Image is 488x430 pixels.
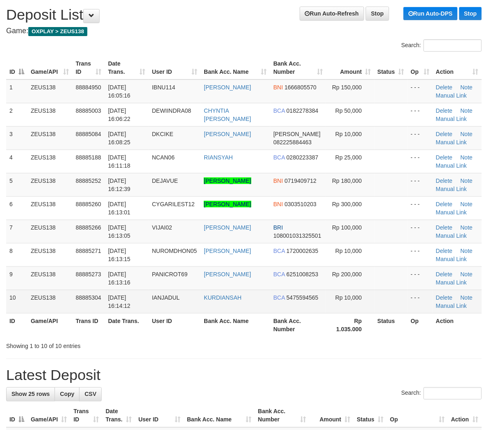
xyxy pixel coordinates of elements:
span: Rp 50,000 [335,107,362,114]
td: - - - [408,80,433,103]
a: Stop [366,7,389,20]
a: Manual Link [436,186,467,192]
th: Action: activate to sort column ascending [433,56,482,80]
th: Op: activate to sort column ascending [387,404,448,428]
span: BNI [274,177,283,184]
th: User ID: activate to sort column ascending [135,404,184,428]
span: [DATE] 16:08:25 [108,131,131,146]
th: Game/API: activate to sort column ascending [27,56,72,80]
td: ZEUS138 [27,126,72,150]
span: NUROMDHON05 [152,248,197,254]
a: Manual Link [436,139,467,146]
span: Rp 10,000 [335,294,362,301]
span: Show 25 rows [11,391,50,398]
th: Bank Acc. Number: activate to sort column ascending [255,404,309,428]
span: 88885084 [75,131,101,137]
a: Note [461,177,473,184]
span: [DATE] 16:13:01 [108,201,131,216]
a: Note [461,271,473,278]
span: BCA [274,294,285,301]
span: VIJAI02 [152,224,172,231]
a: Manual Link [436,116,467,122]
span: Copy 1720002635 to clipboard [287,248,319,254]
th: Amount: activate to sort column ascending [326,56,374,80]
td: 4 [6,150,27,173]
td: - - - [408,220,433,243]
td: - - - [408,196,433,220]
a: Delete [436,107,452,114]
span: 88885266 [75,224,101,231]
label: Search: [401,387,482,400]
td: - - - [408,126,433,150]
th: Bank Acc. Name [201,313,270,337]
a: Show 25 rows [6,387,55,401]
th: Status [374,313,408,337]
td: 7 [6,220,27,243]
span: [DATE] 16:11:18 [108,154,131,169]
span: 88885003 [75,107,101,114]
th: Op: activate to sort column ascending [408,56,433,80]
th: Game/API: activate to sort column ascending [27,404,70,428]
span: Rp 150,000 [332,84,362,91]
a: Note [461,154,473,161]
a: RIANSYAH [204,154,233,161]
td: - - - [408,173,433,196]
a: Manual Link [436,303,467,309]
a: Delete [436,84,452,91]
td: 8 [6,243,27,266]
span: BNI [274,201,283,207]
span: CYGARILEST12 [152,201,195,207]
span: [DATE] 16:13:15 [108,248,131,262]
a: KURDIANSAH [204,294,242,301]
th: Action: activate to sort column ascending [448,404,482,428]
a: Run Auto-Refresh [300,7,364,20]
span: DKCIKE [152,131,173,137]
th: Rp 1.035.000 [326,313,374,337]
a: CSV [79,387,102,401]
td: ZEUS138 [27,243,72,266]
span: DEJAVUE [152,177,178,184]
td: ZEUS138 [27,150,72,173]
td: 1 [6,80,27,103]
th: Trans ID: activate to sort column ascending [72,56,105,80]
a: Manual Link [436,256,467,262]
a: Stop [459,7,482,20]
span: 88884950 [75,84,101,91]
th: Date Trans.: activate to sort column ascending [103,404,135,428]
td: ZEUS138 [27,266,72,290]
span: BNI [274,84,283,91]
td: 5 [6,173,27,196]
th: ID: activate to sort column descending [6,404,27,428]
td: - - - [408,266,433,290]
span: NCAN06 [152,154,175,161]
a: Delete [436,271,452,278]
td: ZEUS138 [27,220,72,243]
td: - - - [408,150,433,173]
td: - - - [408,103,433,126]
th: Bank Acc. Number [270,313,326,337]
th: Bank Acc. Name: activate to sort column ascending [201,56,270,80]
span: [DATE] 16:13:05 [108,224,131,239]
span: [DATE] 16:12:39 [108,177,131,192]
a: [PERSON_NAME] [204,224,251,231]
a: [PERSON_NAME] [204,248,251,254]
a: Delete [436,224,452,231]
a: Note [461,84,473,91]
span: Copy 1666805570 to clipboard [285,84,317,91]
td: 2 [6,103,27,126]
span: 88885271 [75,248,101,254]
a: Delete [436,248,452,254]
span: [DATE] 16:14:12 [108,294,131,309]
a: Manual Link [436,279,467,286]
span: Rp 300,000 [332,201,362,207]
td: 9 [6,266,27,290]
span: BCA [274,107,285,114]
a: Delete [436,294,452,301]
th: Trans ID [72,313,105,337]
span: Copy 6251008253 to clipboard [287,271,319,278]
span: Copy 0303510203 to clipboard [285,201,317,207]
a: Manual Link [436,232,467,239]
div: Showing 1 to 10 of 10 entries [6,339,197,350]
span: 88885304 [75,294,101,301]
span: [DATE] 16:06:22 [108,107,131,122]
